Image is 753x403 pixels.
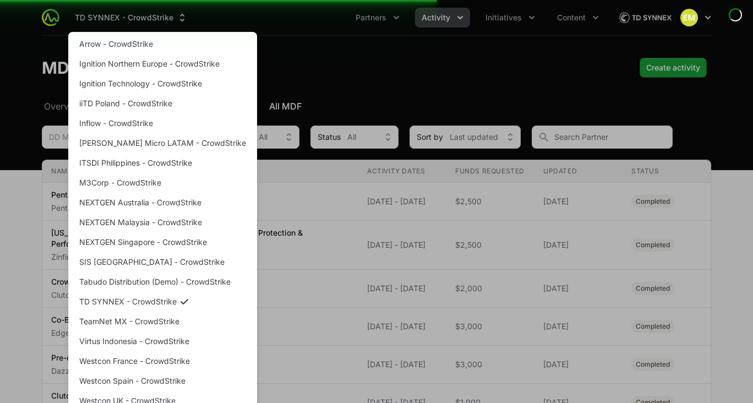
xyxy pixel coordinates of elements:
[70,133,255,153] a: [PERSON_NAME] Micro LATAM - CrowdStrike
[70,54,255,74] a: Ignition Northern Europe - CrowdStrike
[70,272,255,292] a: Tabudo Distribution (Demo) - CrowdStrike
[70,193,255,213] a: NEXTGEN Australia - CrowdStrike
[70,94,255,113] a: iiTD Poland - CrowdStrike
[70,173,255,193] a: M3Corp - CrowdStrike
[70,252,255,272] a: SIS [GEOGRAPHIC_DATA] - CrowdStrike
[70,331,255,351] a: Virtus Indonesia - CrowdStrike
[70,371,255,391] a: Westcon Spain - CrowdStrike
[70,292,255,312] a: TD SYNNEX - CrowdStrike
[68,8,194,28] div: Supplier switch menu
[70,213,255,232] a: NEXTGEN Malaysia - CrowdStrike
[70,34,255,54] a: Arrow - CrowdStrike
[70,232,255,252] a: NEXTGEN Singapore - CrowdStrike
[59,8,605,28] div: Main navigation
[680,9,698,26] img: Eric Mingus
[70,153,255,173] a: ITSDI Philippines - CrowdStrike
[70,113,255,133] a: Inflow - CrowdStrike
[70,74,255,94] a: Ignition Technology - CrowdStrike
[70,351,255,371] a: Westcon France - CrowdStrike
[70,312,255,331] a: TeamNet MX - CrowdStrike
